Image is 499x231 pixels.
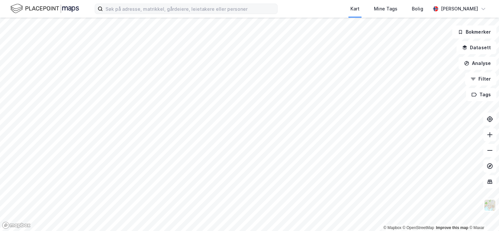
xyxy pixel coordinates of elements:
img: logo.f888ab2527a4732fd821a326f86c7f29.svg [10,3,79,14]
a: Mapbox homepage [2,222,31,229]
div: Kart [350,5,360,13]
img: Z [484,199,496,211]
div: [PERSON_NAME] [441,5,478,13]
a: OpenStreetMap [403,225,434,230]
a: Mapbox [383,225,401,230]
button: Filter [465,72,496,85]
div: Bolig [412,5,423,13]
input: Søk på adresse, matrikkel, gårdeiere, leietakere eller personer [103,4,277,14]
a: Maxar [469,225,484,230]
a: Improve this map [436,225,468,230]
div: Mine Tags [374,5,397,13]
button: Tags [466,88,496,101]
button: Datasett [457,41,496,54]
button: Analyse [459,57,496,70]
button: Bokmerker [452,25,496,38]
